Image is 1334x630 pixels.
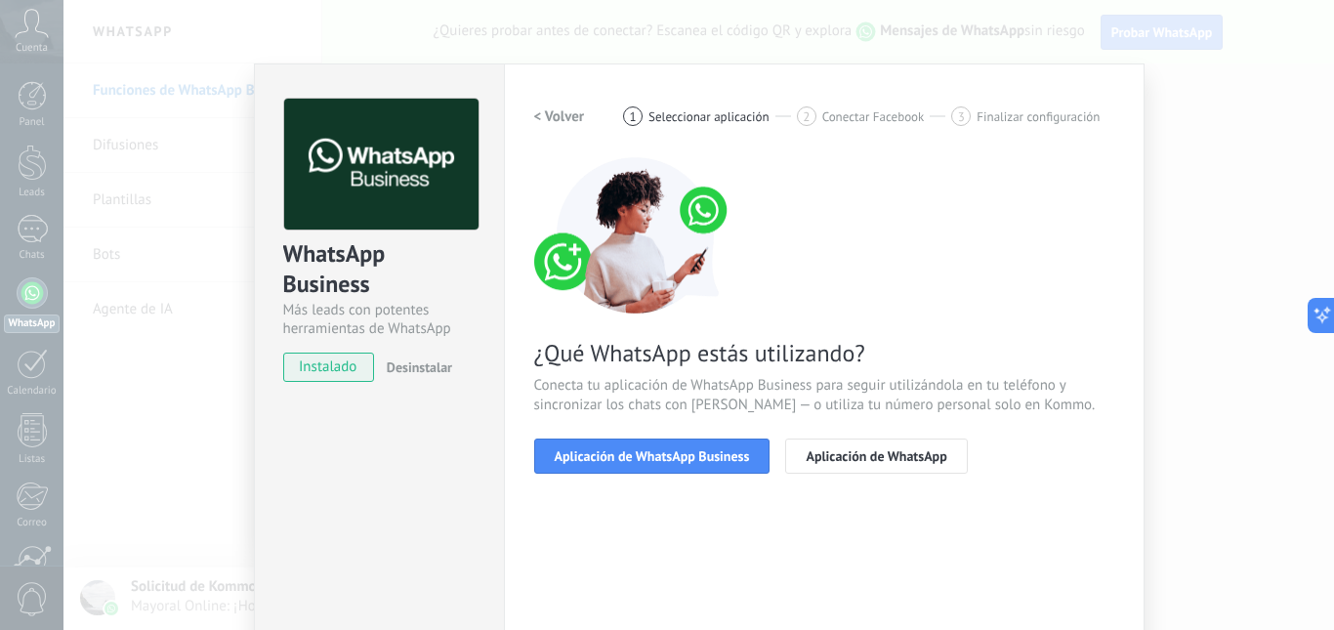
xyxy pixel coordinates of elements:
span: Conecta tu aplicación de WhatsApp Business para seguir utilizándola en tu teléfono y sincronizar ... [534,376,1114,415]
span: Finalizar configuración [977,109,1100,124]
div: WhatsApp Business [283,238,476,301]
button: Aplicación de WhatsApp Business [534,439,771,474]
span: 2 [803,108,810,125]
span: Aplicación de WhatsApp Business [555,449,750,463]
span: ¿Qué WhatsApp estás utilizando? [534,338,1114,368]
span: 3 [958,108,965,125]
span: instalado [284,353,373,382]
span: 1 [630,108,637,125]
img: logo_main.png [284,99,479,231]
h2: < Volver [534,107,585,126]
span: Conectar Facebook [822,109,925,124]
div: Más leads con potentes herramientas de WhatsApp [283,301,476,338]
button: Aplicación de WhatsApp [785,439,967,474]
span: Aplicación de WhatsApp [806,449,946,463]
button: < Volver [534,99,585,134]
img: connect number [534,157,739,314]
button: Desinstalar [379,353,452,382]
span: Seleccionar aplicación [648,109,770,124]
span: Desinstalar [387,358,452,376]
